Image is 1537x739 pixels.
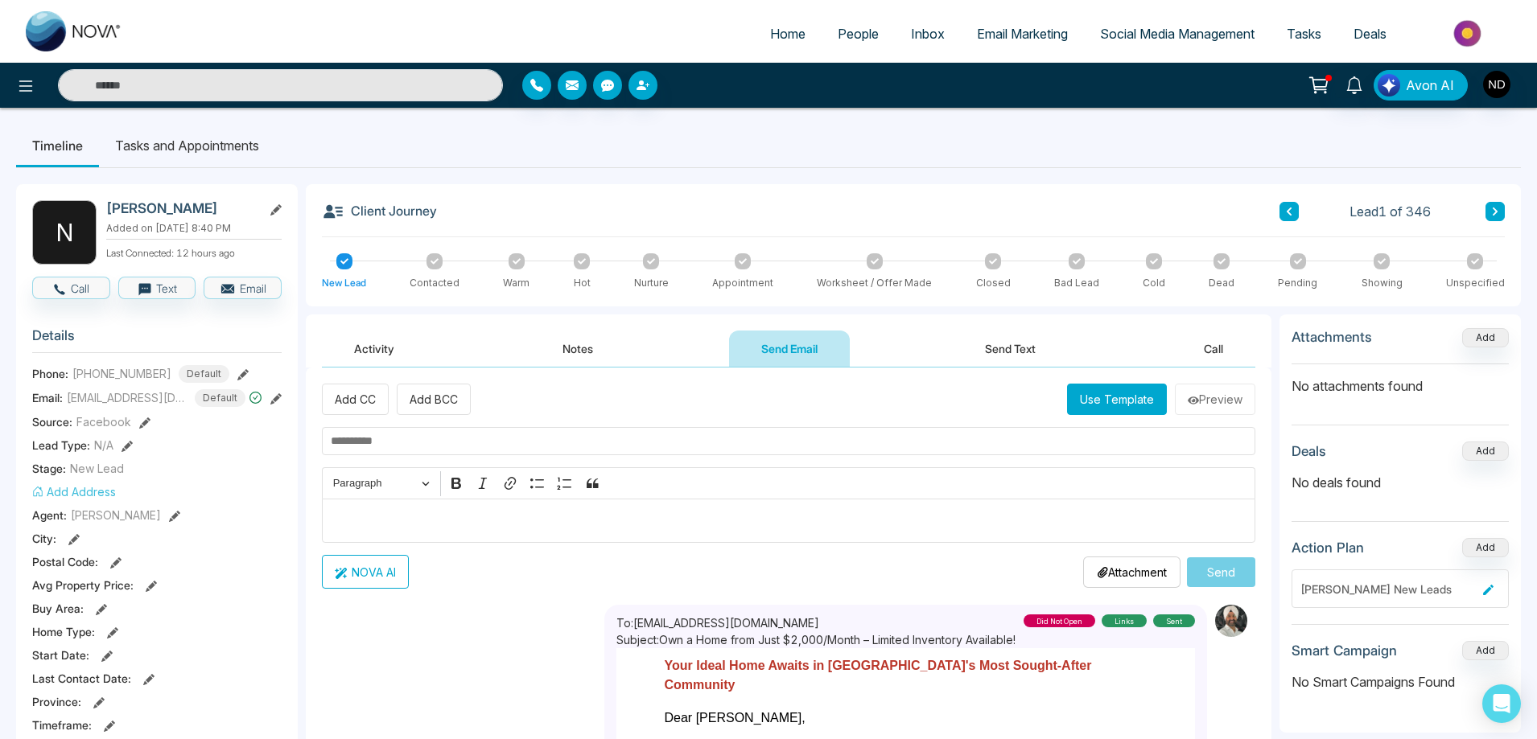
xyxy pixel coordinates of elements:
[1354,26,1387,42] span: Deals
[1337,18,1403,49] a: Deals
[1462,441,1509,461] button: Add
[1300,581,1477,597] div: [PERSON_NAME] New Leads
[961,18,1084,49] a: Email Marketing
[32,507,67,523] span: Agent:
[106,243,282,261] p: Last Connected: 12 hours ago
[1292,473,1509,492] p: No deals found
[911,26,945,42] span: Inbox
[1374,70,1468,101] button: Avon AI
[616,631,1016,648] p: Subject: Own a Home from Just $2,000/Month – Limited Inventory Available!
[1100,26,1255,42] span: Social Media Management
[71,507,161,523] span: [PERSON_NAME]
[322,330,426,367] button: Activity
[1102,614,1147,627] div: links
[32,200,97,265] div: N
[32,460,66,477] span: Stage:
[70,460,124,477] span: New Lead
[72,365,171,382] span: [PHONE_NUMBER]
[326,471,437,496] button: Paragraph
[1143,276,1165,290] div: Cold
[333,474,417,493] span: Paragraph
[1097,564,1167,581] p: Attachment
[1271,18,1337,49] a: Tasks
[1278,276,1317,290] div: Pending
[1462,538,1509,557] button: Add
[118,277,196,299] button: Text
[32,389,63,406] span: Email:
[1378,74,1400,96] img: Lead Flow
[32,623,95,640] span: Home Type :
[195,389,245,407] span: Default
[67,389,187,406] span: [EMAIL_ADDRESS][DOMAIN_NAME]
[32,647,89,663] span: Start Date :
[503,276,530,290] div: Warm
[1287,26,1321,42] span: Tasks
[822,18,895,49] a: People
[976,276,1011,290] div: Closed
[26,11,122,51] img: Nova CRM Logo
[32,277,110,299] button: Call
[754,18,822,49] a: Home
[1292,672,1509,692] p: No Smart Campaigns Found
[1292,364,1509,396] p: No attachments found
[94,437,113,454] span: N/A
[1209,276,1234,290] div: Dead
[634,276,669,290] div: Nurture
[817,276,932,290] div: Worksheet / Offer Made
[32,413,72,430] span: Source:
[1054,276,1099,290] div: Bad Lead
[1406,76,1454,95] span: Avon AI
[1446,276,1505,290] div: Unspecified
[953,330,1068,367] button: Send Text
[32,483,116,500] button: Add Address
[1215,605,1247,637] img: Sender
[204,277,282,299] button: Email
[729,330,850,367] button: Send Email
[106,221,282,236] p: Added on [DATE] 8:40 PM
[32,716,92,733] span: Timeframe :
[322,555,409,589] button: NOVA AI
[1067,384,1167,415] button: Use Template
[322,276,366,290] div: New Lead
[32,365,68,382] span: Phone:
[1350,202,1431,221] span: Lead 1 of 346
[322,499,1255,543] div: Editor editing area: main
[1462,330,1509,343] span: Add
[32,530,56,547] span: City :
[1462,641,1509,660] button: Add
[106,200,256,216] h2: [PERSON_NAME]
[32,327,282,352] h3: Details
[1462,328,1509,347] button: Add
[712,276,773,290] div: Appointment
[1084,18,1271,49] a: Social Media Management
[76,413,131,430] span: Facebook
[1292,443,1326,459] h3: Deals
[1482,684,1521,723] div: Open Intercom Messenger
[1153,614,1195,627] div: sent
[32,670,131,687] span: Last Contact Date :
[1187,557,1255,587] button: Send
[977,26,1068,42] span: Email Marketing
[895,18,961,49] a: Inbox
[1292,540,1364,556] h3: Action Plan
[1362,276,1403,290] div: Showing
[838,26,879,42] span: People
[32,577,134,593] span: Avg Property Price :
[1292,329,1372,345] h3: Attachments
[530,330,625,367] button: Notes
[32,693,81,710] span: Province :
[322,200,437,223] h3: Client Journey
[1175,384,1255,415] button: Preview
[410,276,459,290] div: Contacted
[32,437,90,454] span: Lead Type:
[397,384,471,415] button: Add BCC
[574,276,591,290] div: Hot
[322,384,389,415] button: Add CC
[16,124,99,167] li: Timeline
[616,614,1016,631] p: To: [EMAIL_ADDRESS][DOMAIN_NAME]
[99,124,275,167] li: Tasks and Appointments
[32,553,98,570] span: Postal Code :
[1292,643,1397,659] h3: Smart Campaign
[32,600,84,617] span: Buy Area :
[1411,15,1527,51] img: Market-place.gif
